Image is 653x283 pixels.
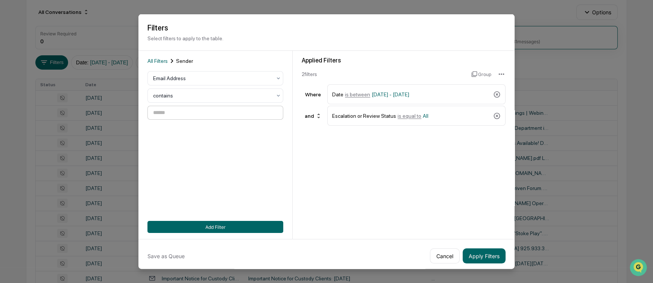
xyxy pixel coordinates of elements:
div: Applied Filters [302,57,506,64]
span: Sender [176,58,193,64]
button: Save as Queue [147,248,185,263]
p: Select filters to apply to the table. [147,35,506,41]
button: Start new chat [128,60,137,69]
div: 🖐️ [8,96,14,102]
p: How can we help? [8,16,137,28]
span: Attestations [62,95,93,102]
div: 2 filter s [302,71,465,77]
span: Preclearance [15,95,49,102]
button: Add Filter [147,221,283,233]
button: Group [471,68,491,80]
span: [DATE] - [DATE] [372,91,409,97]
div: Start new chat [26,58,123,65]
button: Apply Filters [463,248,506,263]
h2: Filters [147,23,506,32]
a: 🗄️Attestations [52,92,96,105]
span: Pylon [75,128,91,133]
span: All Filters [147,58,168,64]
div: 🗄️ [55,96,61,102]
button: Cancel [430,248,460,263]
div: and [302,110,325,122]
div: Where [302,91,324,97]
a: 🖐️Preclearance [5,92,52,105]
a: 🔎Data Lookup [5,106,50,120]
span: is between [345,91,370,97]
span: All [423,113,428,119]
div: 🔎 [8,110,14,116]
div: Date [332,88,490,101]
img: 1746055101610-c473b297-6a78-478c-a979-82029cc54cd1 [8,58,21,71]
a: Powered byPylon [53,127,91,133]
div: Escalation or Review Status [332,109,490,122]
span: is equal to [398,113,421,119]
div: We're available if you need us! [26,65,95,71]
iframe: Open customer support [629,258,649,278]
span: Data Lookup [15,109,47,117]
